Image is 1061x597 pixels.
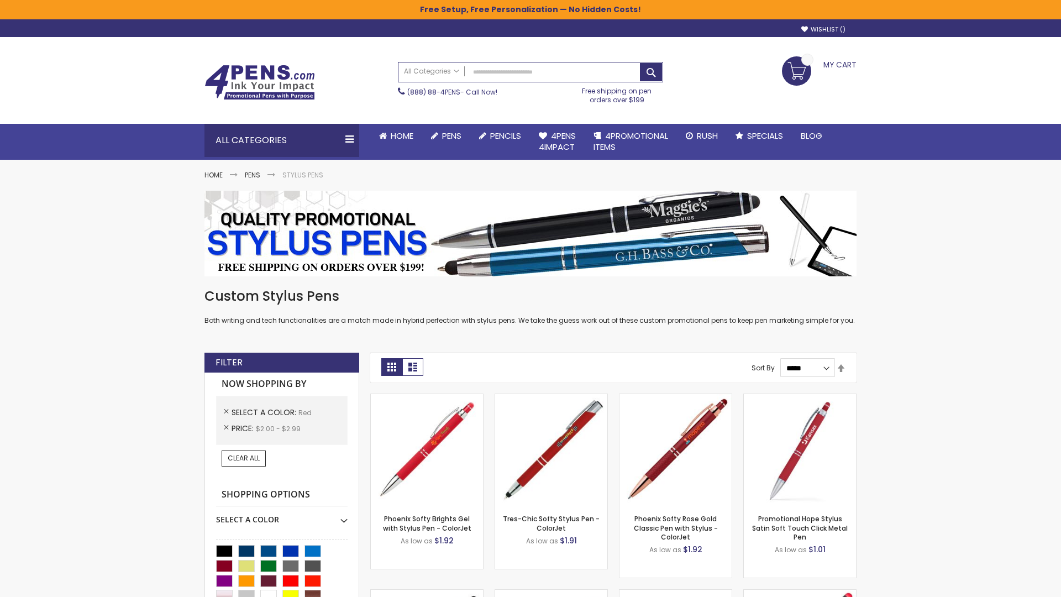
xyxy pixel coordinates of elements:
[245,170,260,180] a: Pens
[204,124,359,157] div: All Categories
[530,124,585,160] a: 4Pens4impact
[298,408,312,417] span: Red
[571,82,664,104] div: Free shipping on pen orders over $199
[222,451,266,466] a: Clear All
[216,373,348,396] strong: Now Shopping by
[801,130,822,142] span: Blog
[398,62,465,81] a: All Categories
[370,124,422,148] a: Home
[727,124,792,148] a: Specials
[204,191,857,276] img: Stylus Pens
[649,545,681,554] span: As low as
[752,363,775,373] label: Sort By
[216,483,348,507] strong: Shopping Options
[204,287,857,305] h1: Custom Stylus Pens
[371,394,483,506] img: Phoenix Softy Brights Gel with Stylus Pen - ColorJet-Red
[495,394,607,506] img: Tres-Chic Softy Stylus Pen - ColorJet-Red
[407,87,497,97] span: - Call Now!
[744,394,856,403] a: Promotional Hope Stylus Satin Soft Touch Click Metal Pen-Red
[401,536,433,546] span: As low as
[216,506,348,525] div: Select A Color
[228,453,260,463] span: Clear All
[539,130,576,153] span: 4Pens 4impact
[470,124,530,148] a: Pencils
[204,287,857,326] div: Both writing and tech functionalities are a match made in hybrid perfection with stylus pens. We ...
[747,130,783,142] span: Specials
[801,25,845,34] a: Wishlist
[434,535,454,546] span: $1.92
[619,394,732,403] a: Phoenix Softy Rose Gold Classic Pen with Stylus - ColorJet-Red
[204,170,223,180] a: Home
[391,130,413,142] span: Home
[585,124,677,160] a: 4PROMOTIONALITEMS
[422,124,470,148] a: Pens
[404,67,459,76] span: All Categories
[371,394,483,403] a: Phoenix Softy Brights Gel with Stylus Pen - ColorJet-Red
[792,124,831,148] a: Blog
[256,424,301,433] span: $2.00 - $2.99
[677,124,727,148] a: Rush
[232,423,256,434] span: Price
[490,130,521,142] span: Pencils
[683,544,702,555] span: $1.92
[697,130,718,142] span: Rush
[381,358,402,376] strong: Grid
[634,514,718,541] a: Phoenix Softy Rose Gold Classic Pen with Stylus - ColorJet
[752,514,848,541] a: Promotional Hope Stylus Satin Soft Touch Click Metal Pen
[808,544,826,555] span: $1.01
[495,394,607,403] a: Tres-Chic Softy Stylus Pen - ColorJet-Red
[744,394,856,506] img: Promotional Hope Stylus Satin Soft Touch Click Metal Pen-Red
[216,357,243,369] strong: Filter
[232,407,298,418] span: Select A Color
[204,65,315,100] img: 4Pens Custom Pens and Promotional Products
[560,535,577,546] span: $1.91
[282,170,323,180] strong: Stylus Pens
[407,87,460,97] a: (888) 88-4PENS
[442,130,461,142] span: Pens
[526,536,558,546] span: As low as
[619,394,732,506] img: Phoenix Softy Rose Gold Classic Pen with Stylus - ColorJet-Red
[383,514,471,532] a: Phoenix Softy Brights Gel with Stylus Pen - ColorJet
[593,130,668,153] span: 4PROMOTIONAL ITEMS
[775,545,807,554] span: As low as
[503,514,600,532] a: Tres-Chic Softy Stylus Pen - ColorJet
